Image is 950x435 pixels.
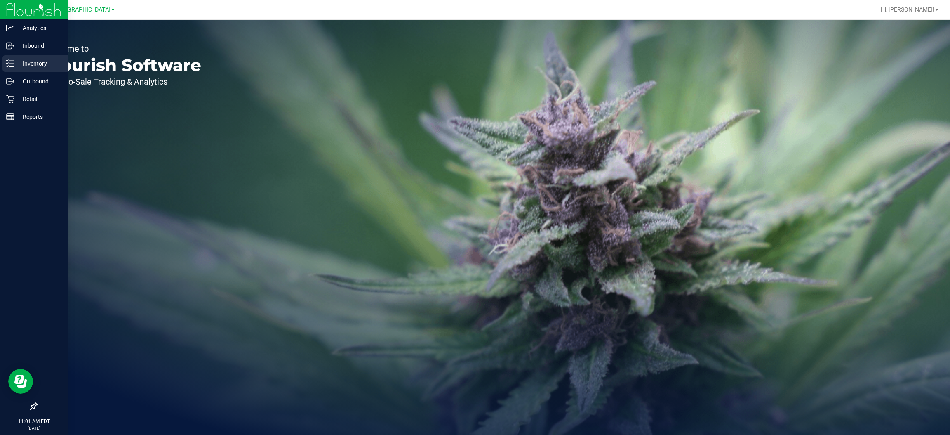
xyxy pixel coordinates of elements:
p: Outbound [14,76,64,86]
inline-svg: Outbound [6,77,14,85]
inline-svg: Retail [6,95,14,103]
p: Inventory [14,59,64,69]
inline-svg: Reports [6,113,14,121]
p: [DATE] [4,425,64,431]
p: 11:01 AM EDT [4,418,64,425]
p: Flourish Software [45,57,201,73]
inline-svg: Inbound [6,42,14,50]
p: Inbound [14,41,64,51]
inline-svg: Analytics [6,24,14,32]
p: Retail [14,94,64,104]
span: Hi, [PERSON_NAME]! [881,6,934,13]
inline-svg: Inventory [6,59,14,68]
p: Seed-to-Sale Tracking & Analytics [45,78,201,86]
p: Reports [14,112,64,122]
p: Analytics [14,23,64,33]
p: Welcome to [45,45,201,53]
iframe: Resource center [8,369,33,394]
span: [GEOGRAPHIC_DATA] [54,6,111,13]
